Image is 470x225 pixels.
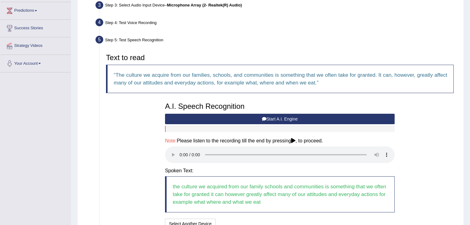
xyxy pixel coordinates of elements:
[93,34,461,47] div: Step 5: Test Speech Recognition
[165,102,395,110] h3: A.I. Speech Recognition
[165,138,177,143] span: Note:
[165,176,395,212] blockquote: the culture we acquired from our family schools and communities is something that we often take f...
[106,54,454,62] h3: Text to read
[0,37,71,53] a: Strategy Videos
[165,138,395,144] h4: Please listen to the recording till the end by pressing , to proceed.
[165,3,242,7] span: –
[114,72,447,86] q: The culture we acquire from our families, schools, and communities is something that we often tak...
[165,114,395,124] button: Start A.I. Engine
[167,3,242,7] b: Microphone Array (2- Realtek(R) Audio)
[0,55,71,70] a: Your Account
[0,2,71,18] a: Predictions
[0,20,71,35] a: Success Stories
[165,168,395,174] h4: Spoken Text:
[93,17,461,30] div: Step 4: Test Voice Recording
